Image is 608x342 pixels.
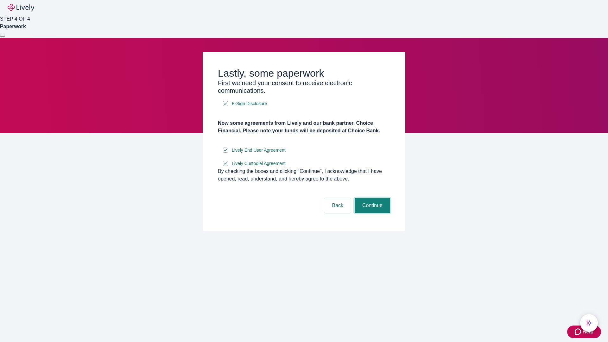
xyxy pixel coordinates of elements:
[8,4,34,11] img: Lively
[231,160,287,168] a: e-sign disclosure document
[232,147,286,154] span: Lively End User Agreement
[231,146,287,154] a: e-sign disclosure document
[355,198,390,213] button: Continue
[324,198,351,213] button: Back
[580,314,598,332] button: chat
[582,328,593,336] span: Help
[218,168,390,183] div: By checking the boxes and clicking “Continue", I acknowledge that I have opened, read, understand...
[218,79,390,94] h3: First we need your consent to receive electronic communications.
[218,119,390,135] h4: Now some agreements from Lively and our bank partner, Choice Financial. Please note your funds wi...
[586,320,592,326] svg: Lively AI Assistant
[231,100,268,108] a: e-sign disclosure document
[575,328,582,336] svg: Zendesk support icon
[232,100,267,107] span: E-Sign Disclosure
[232,160,286,167] span: Lively Custodial Agreement
[567,326,601,338] button: Zendesk support iconHelp
[218,67,390,79] h2: Lastly, some paperwork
